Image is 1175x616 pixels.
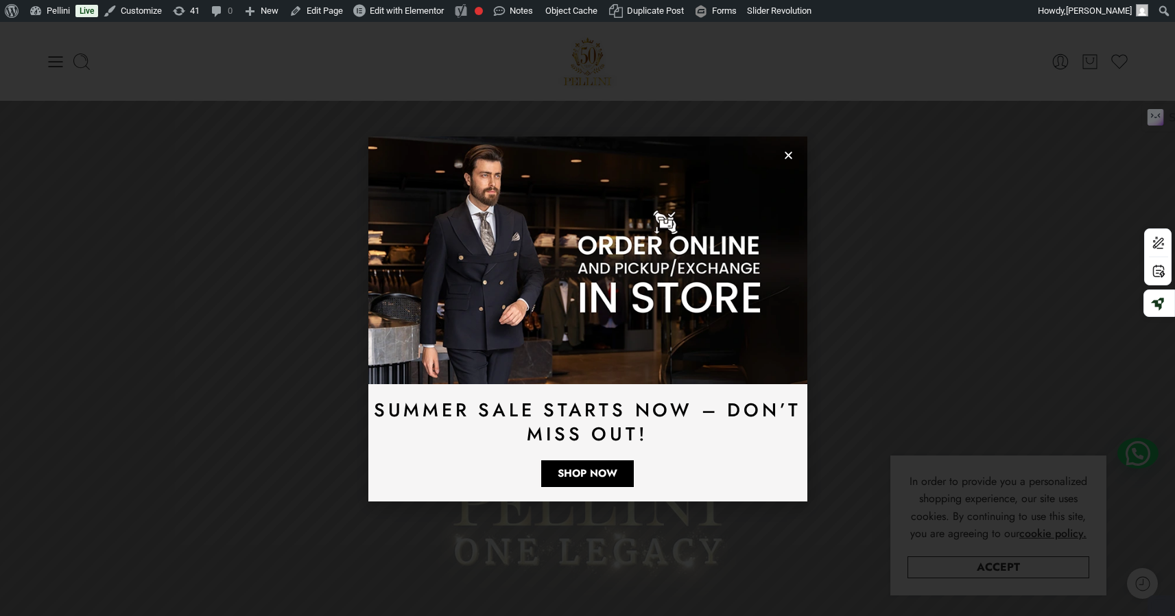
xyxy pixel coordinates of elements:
a: Live [75,5,98,17]
h2: Summer Sale Starts Now – Don’t Miss Out! [368,398,807,446]
span: [PERSON_NAME] [1066,5,1132,16]
a: Shop Now [541,460,634,488]
div: Focus keyphrase not set [475,7,483,15]
span: Shop Now [558,469,617,479]
a: Close [783,150,794,161]
span: Slider Revolution [747,5,811,16]
span: Edit with Elementor [370,5,444,16]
